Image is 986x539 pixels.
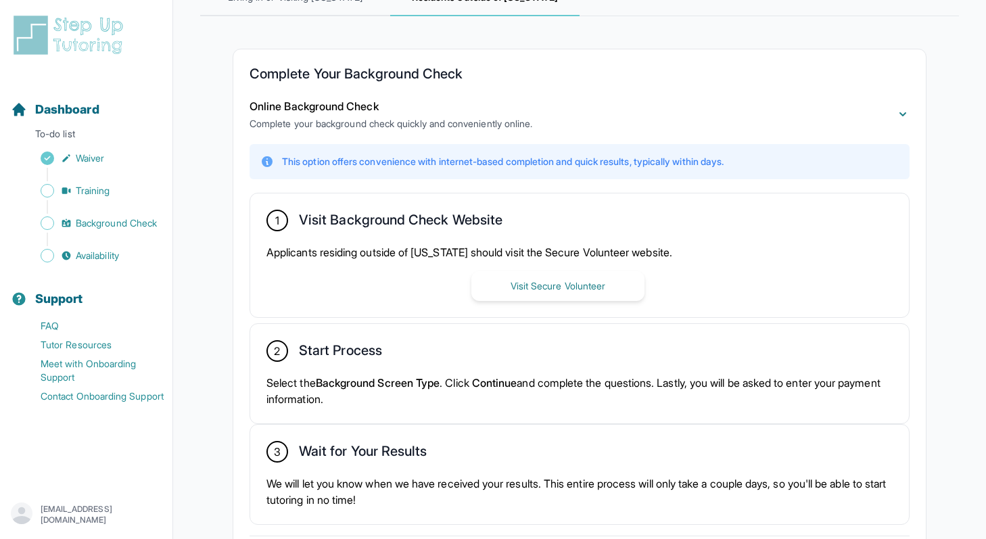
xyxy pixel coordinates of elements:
[11,317,172,335] a: FAQ
[41,504,162,525] p: [EMAIL_ADDRESS][DOMAIN_NAME]
[11,335,172,354] a: Tutor Resources
[5,268,167,314] button: Support
[76,151,104,165] span: Waiver
[11,354,172,387] a: Meet with Onboarding Support
[11,214,172,233] a: Background Check
[11,502,162,527] button: [EMAIL_ADDRESS][DOMAIN_NAME]
[266,244,893,260] p: Applicants residing outside of [US_STATE] should visit the Secure Volunteer website.
[471,271,644,301] button: Visit Secure Volunteer
[76,216,157,230] span: Background Check
[11,100,99,119] a: Dashboard
[250,66,910,87] h2: Complete Your Background Check
[274,444,281,460] span: 3
[11,149,172,168] a: Waiver
[299,443,427,465] h2: Wait for Your Results
[11,246,172,265] a: Availability
[299,212,502,233] h2: Visit Background Check Website
[76,184,110,197] span: Training
[266,375,893,407] p: Select the . Click and complete the questions. Lastly, you will be asked to enter your payment in...
[250,117,532,131] p: Complete your background check quickly and conveniently online.
[299,342,382,364] h2: Start Process
[471,279,644,292] a: Visit Secure Volunteer
[282,155,724,168] p: This option offers convenience with internet-based completion and quick results, typically within...
[275,212,279,229] span: 1
[266,475,893,508] p: We will let you know when we have received your results. This entire process will only take a cou...
[274,343,280,359] span: 2
[35,289,83,308] span: Support
[472,376,517,390] span: Continue
[5,78,167,124] button: Dashboard
[250,98,910,131] button: Online Background CheckComplete your background check quickly and conveniently online.
[11,14,131,57] img: logo
[316,376,440,390] span: Background Screen Type
[250,99,379,113] span: Online Background Check
[76,249,119,262] span: Availability
[11,181,172,200] a: Training
[5,127,167,146] p: To-do list
[35,100,99,119] span: Dashboard
[11,387,172,406] a: Contact Onboarding Support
